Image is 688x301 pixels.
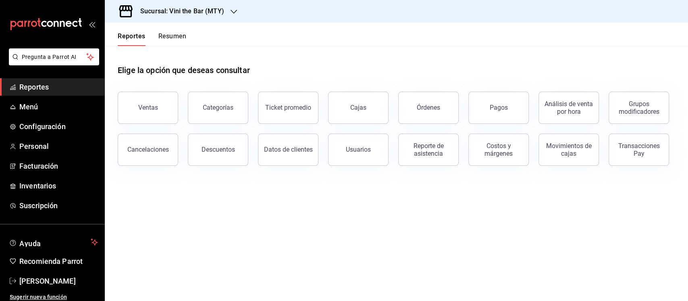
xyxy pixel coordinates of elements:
button: Reporte de asistencia [398,134,459,166]
div: navigation tabs [118,32,186,46]
button: Ticket promedio [258,92,318,124]
button: Datos de clientes [258,134,318,166]
div: Reporte de asistencia [403,142,453,157]
button: Transacciones Pay [609,134,669,166]
div: Descuentos [202,146,235,153]
div: Movimientos de cajas [544,142,594,157]
button: Análisis de venta por hora [538,92,599,124]
div: Órdenes [417,104,440,111]
button: Usuarios [328,134,389,166]
h1: Elige la opción que deseas consultar [118,64,250,76]
span: Menú [19,101,98,112]
button: Cancelaciones [118,134,178,166]
div: Usuarios [346,146,371,153]
h3: Sucursal: Vini the Bar (MTY) [134,6,224,16]
span: [PERSON_NAME] [19,276,98,286]
div: Costos y márgenes [474,142,524,157]
button: Grupos modificadores [609,92,669,124]
div: Categorías [203,104,233,111]
button: Pagos [468,92,529,124]
div: Ventas [138,104,158,111]
span: Facturación [19,161,98,171]
span: Suscripción [19,200,98,211]
button: Ventas [118,92,178,124]
span: Recomienda Parrot [19,256,98,267]
button: Movimientos de cajas [538,134,599,166]
span: Ayuda [19,237,87,247]
div: Análisis de venta por hora [544,100,594,115]
button: Descuentos [188,134,248,166]
span: Pregunta a Parrot AI [22,53,87,61]
div: Transacciones Pay [614,142,664,157]
button: Categorías [188,92,248,124]
span: Configuración [19,121,98,132]
span: Inventarios [19,180,98,191]
button: Costos y márgenes [468,134,529,166]
span: Reportes [19,82,98,92]
div: Ticket promedio [265,104,311,111]
div: Pagos [490,104,508,111]
button: Pregunta a Parrot AI [9,48,99,65]
div: Grupos modificadores [614,100,664,115]
button: Órdenes [398,92,459,124]
span: Personal [19,141,98,152]
div: Cajas [350,103,367,113]
button: open_drawer_menu [89,21,95,27]
a: Pregunta a Parrot AI [6,59,99,67]
div: Cancelaciones [127,146,169,153]
button: Resumen [158,32,186,46]
a: Cajas [328,92,389,124]
button: Reportes [118,32,145,46]
div: Datos de clientes [264,146,313,153]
